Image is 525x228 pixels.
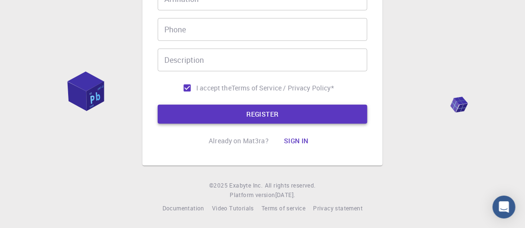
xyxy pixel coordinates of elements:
span: Video Tutorials [212,204,254,212]
span: Privacy statement [313,204,363,212]
a: [DATE]. [275,190,295,200]
a: Terms of Service / Privacy Policy* [232,83,334,93]
a: Video Tutorials [212,204,254,213]
a: Documentation [162,204,204,213]
span: [DATE] . [275,191,295,198]
span: I accept the [196,83,232,93]
div: Open Intercom Messenger [493,196,515,218]
p: Already on Mat3ra? [209,136,269,146]
button: REGISTER [158,105,367,124]
a: Exabyte Inc. [230,181,263,190]
span: Documentation [162,204,204,212]
span: Platform version [230,190,275,200]
span: © 2025 [209,181,229,190]
a: Terms of service [262,204,305,213]
span: Exabyte Inc. [230,181,263,189]
p: Terms of Service / Privacy Policy * [232,83,334,93]
span: Terms of service [262,204,305,212]
button: Sign in [276,131,316,150]
span: All rights reserved. [265,181,316,190]
a: Privacy statement [313,204,363,213]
